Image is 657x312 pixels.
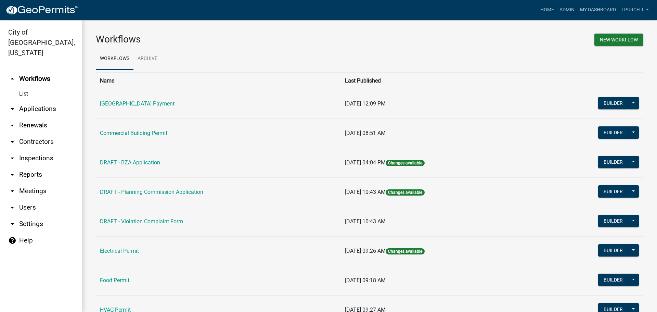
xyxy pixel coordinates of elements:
i: arrow_drop_down [8,105,16,113]
span: [DATE] 10:43 AM [345,189,386,195]
span: [DATE] 10:43 AM [345,218,386,225]
th: Last Published [341,72,534,89]
button: New Workflow [594,34,643,46]
i: help [8,236,16,245]
th: Name [96,72,341,89]
span: Changes available [386,160,425,166]
a: Archive [133,48,162,70]
a: Admin [557,3,577,16]
a: DRAFT - BZA Application [100,159,160,166]
a: Workflows [96,48,133,70]
button: Builder [598,97,628,109]
button: Builder [598,274,628,286]
a: Commercial Building Permit [100,130,167,136]
a: Electrical Permit [100,248,139,254]
i: arrow_drop_down [8,121,16,129]
i: arrow_drop_up [8,75,16,83]
a: My Dashboard [577,3,619,16]
a: Tpurcell [619,3,652,16]
i: arrow_drop_down [8,171,16,179]
i: arrow_drop_down [8,187,16,195]
span: [DATE] 09:18 AM [345,277,386,284]
i: arrow_drop_down [8,138,16,146]
span: Changes available [386,248,425,254]
a: DRAFT - Planning Commission Application [100,189,203,195]
button: Builder [598,126,628,139]
button: Builder [598,185,628,198]
i: arrow_drop_down [8,154,16,162]
button: Builder [598,244,628,257]
button: Builder [598,215,628,227]
a: [GEOGRAPHIC_DATA] Payment [100,100,175,107]
h3: Workflows [96,34,364,45]
i: arrow_drop_down [8,203,16,212]
button: Builder [598,156,628,168]
span: [DATE] 08:51 AM [345,130,386,136]
a: DRAFT - Violation Complaint Form [100,218,183,225]
a: Food Permit [100,277,129,284]
span: [DATE] 04:04 PM [345,159,386,166]
span: [DATE] 12:09 PM [345,100,386,107]
span: Changes available [386,189,425,196]
i: arrow_drop_down [8,220,16,228]
span: [DATE] 09:26 AM [345,248,386,254]
a: Home [538,3,557,16]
